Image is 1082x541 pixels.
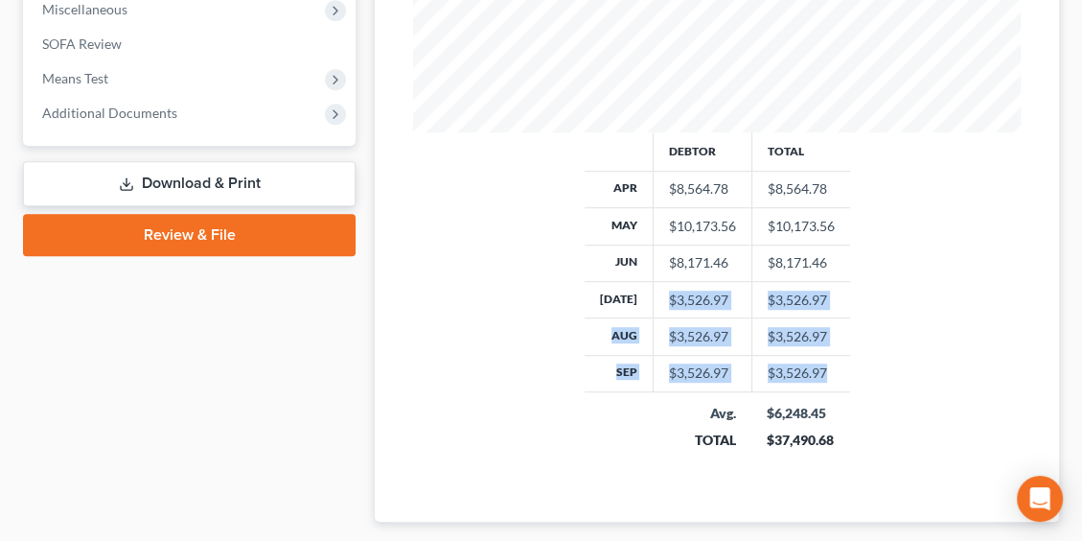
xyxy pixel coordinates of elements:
a: Download & Print [23,161,356,206]
th: Aug [585,318,654,355]
div: Avg. [668,404,736,423]
div: $6,248.45 [767,404,835,423]
div: $3,526.97 [669,364,736,383]
a: SOFA Review [27,27,356,61]
td: $3,526.97 [751,281,850,318]
td: $8,564.78 [751,171,850,207]
div: $10,173.56 [669,217,736,236]
span: SOFA Review [42,35,122,52]
td: $3,526.97 [751,355,850,391]
td: $3,526.97 [751,318,850,355]
th: Total [751,132,850,171]
div: $3,526.97 [669,291,736,310]
td: $8,171.46 [751,245,850,281]
div: $8,564.78 [669,179,736,199]
div: $3,526.97 [669,327,736,346]
th: Sep [585,355,654,391]
td: $10,173.56 [751,208,850,245]
span: Additional Documents [42,105,177,121]
div: Open Intercom Messenger [1017,476,1063,522]
th: Jun [585,245,654,281]
div: TOTAL [668,431,736,450]
th: Debtor [653,132,751,171]
th: May [585,208,654,245]
span: Means Test [42,70,108,86]
th: [DATE] [585,281,654,318]
div: $8,171.46 [669,253,736,272]
th: Apr [585,171,654,207]
span: Miscellaneous [42,1,127,17]
div: $37,490.68 [767,431,835,450]
a: Review & File [23,214,356,256]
